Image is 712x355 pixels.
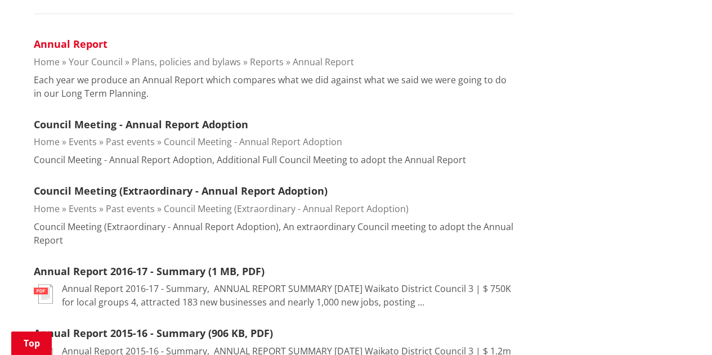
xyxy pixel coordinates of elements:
a: Plans, policies and bylaws [132,56,241,68]
a: Top [11,331,52,355]
a: Annual Report 2015-16 - Summary (906 KB, PDF) [34,326,273,340]
a: Past events [106,203,155,215]
a: Council Meeting (Extraordinary - Annual Report Adoption) [34,184,328,197]
a: Annual Report 2016-17 - Summary (1 MB, PDF) [34,264,265,278]
a: Council Meeting - Annual Report Adoption [34,118,248,131]
a: Council Meeting (Extraordinary - Annual Report Adoption) [164,203,409,215]
a: Annual Report [34,37,108,51]
iframe: Messenger Launcher [660,308,701,348]
p: Annual Report 2016-17 - Summary, ﻿ ANNUAL REPORT SUMMARY [DATE] Waikato District Council 3 | $ 75... [62,282,513,309]
p: Council Meeting - Annual Report Adoption, Additional Full Council Meeting to adopt the Annual Report [34,153,466,167]
a: Home [34,136,60,148]
a: Annual Report [293,56,354,68]
img: document-pdf.svg [34,284,53,304]
a: Events [69,136,97,148]
a: Home [34,56,60,68]
p: Council Meeting (Extraordinary - Annual Report Adoption), An extraordinary Council meeting to ado... [34,220,513,247]
p: Each year we produce an Annual Report which compares what we did against what we said we were goi... [34,73,513,100]
a: Your Council [69,56,123,68]
a: Council Meeting - Annual Report Adoption [164,136,342,148]
a: Reports [250,56,284,68]
a: Past events [106,136,155,148]
a: Home [34,203,60,215]
a: Events [69,203,97,215]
